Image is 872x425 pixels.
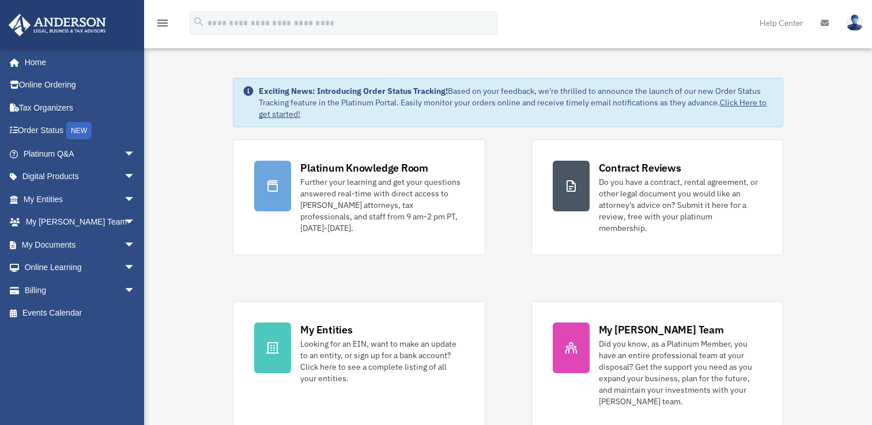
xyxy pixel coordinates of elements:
[8,51,147,74] a: Home
[66,122,92,139] div: NEW
[8,142,153,165] a: Platinum Q&Aarrow_drop_down
[8,302,153,325] a: Events Calendar
[124,142,147,166] span: arrow_drop_down
[300,322,352,337] div: My Entities
[8,279,153,302] a: Billingarrow_drop_down
[233,139,485,255] a: Platinum Knowledge Room Further your learning and get your questions answered real-time with dire...
[599,322,724,337] div: My [PERSON_NAME] Team
[8,96,153,119] a: Tax Organizers
[8,211,153,234] a: My [PERSON_NAME] Teamarrow_drop_down
[8,74,153,97] a: Online Ordering
[192,16,205,28] i: search
[259,97,767,119] a: Click Here to get started!
[156,16,169,30] i: menu
[300,161,428,175] div: Platinum Knowledge Room
[599,176,762,234] div: Do you have a contract, rental agreement, or other legal document you would like an attorney's ad...
[124,233,147,257] span: arrow_drop_down
[300,176,463,234] div: Further your learning and get your questions answered real-time with direct access to [PERSON_NAM...
[124,256,147,280] span: arrow_drop_down
[8,165,153,188] a: Digital Productsarrow_drop_down
[124,279,147,302] span: arrow_drop_down
[8,256,153,279] a: Online Learningarrow_drop_down
[5,14,110,36] img: Anderson Advisors Platinum Portal
[124,188,147,211] span: arrow_drop_down
[531,139,783,255] a: Contract Reviews Do you have a contract, rental agreement, or other legal document you would like...
[156,20,169,30] a: menu
[8,233,153,256] a: My Documentsarrow_drop_down
[599,161,681,175] div: Contract Reviews
[846,14,863,31] img: User Pic
[599,338,762,407] div: Did you know, as a Platinum Member, you have an entire professional team at your disposal? Get th...
[8,119,153,143] a: Order StatusNEW
[124,165,147,189] span: arrow_drop_down
[259,85,773,120] div: Based on your feedback, we're thrilled to announce the launch of our new Order Status Tracking fe...
[300,338,463,384] div: Looking for an EIN, want to make an update to an entity, or sign up for a bank account? Click her...
[8,188,153,211] a: My Entitiesarrow_drop_down
[259,86,448,96] strong: Exciting News: Introducing Order Status Tracking!
[124,211,147,234] span: arrow_drop_down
